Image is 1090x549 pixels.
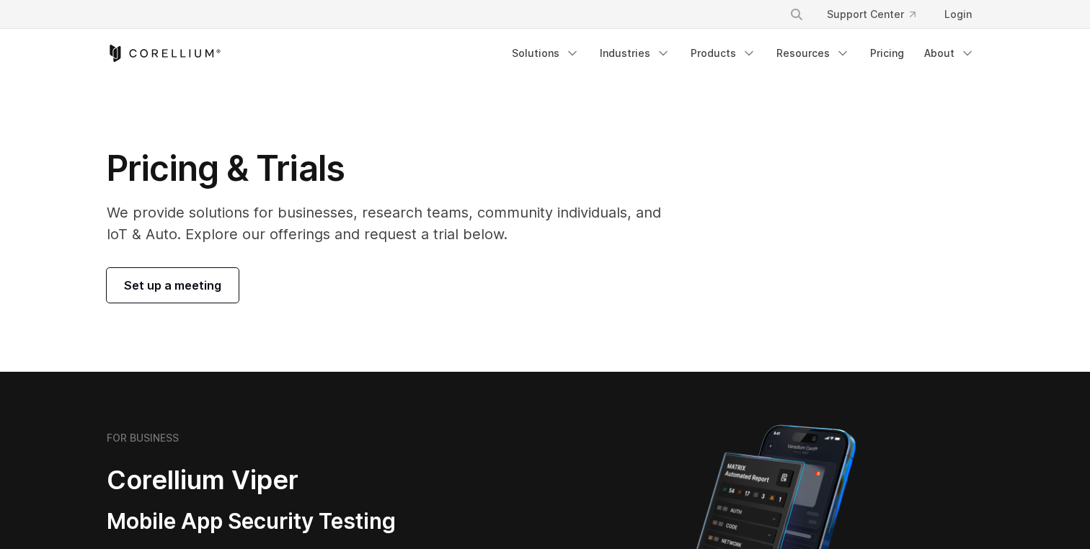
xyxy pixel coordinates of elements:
[503,40,588,66] a: Solutions
[107,202,681,245] p: We provide solutions for businesses, research teams, community individuals, and IoT & Auto. Explo...
[124,277,221,294] span: Set up a meeting
[815,1,927,27] a: Support Center
[107,464,476,496] h2: Corellium Viper
[107,432,179,445] h6: FOR BUSINESS
[784,1,810,27] button: Search
[107,147,681,190] h1: Pricing & Trials
[591,40,679,66] a: Industries
[107,45,221,62] a: Corellium Home
[916,40,983,66] a: About
[933,1,983,27] a: Login
[861,40,913,66] a: Pricing
[503,40,983,66] div: Navigation Menu
[772,1,983,27] div: Navigation Menu
[107,508,476,535] h3: Mobile App Security Testing
[107,268,239,303] a: Set up a meeting
[768,40,859,66] a: Resources
[682,40,765,66] a: Products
